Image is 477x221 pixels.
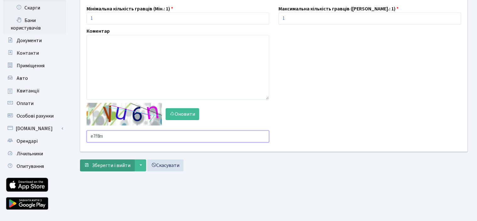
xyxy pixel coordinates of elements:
span: Авто [17,75,28,82]
span: Орендарі [17,138,38,145]
label: Мінімальна кількість гравців (Мін.: 1) [87,5,173,13]
span: Зберегти і вийти [92,162,130,169]
img: default [87,103,162,125]
a: Особові рахунки [3,110,66,122]
span: Оплати [17,100,34,107]
a: [DOMAIN_NAME] [3,122,66,135]
a: Бани користувачів [3,14,66,34]
a: Авто [3,72,66,85]
span: Квитанції [17,87,40,94]
a: Квитанції [3,85,66,97]
span: Документи [17,37,42,44]
a: Контакти [3,47,66,59]
button: Зберегти і вийти [80,159,135,171]
a: Лічильники [3,147,66,160]
span: Контакти [17,50,39,57]
span: Приміщення [17,62,45,69]
span: Лічильники [17,150,43,157]
a: Оплати [3,97,66,110]
a: Скарги [3,2,66,14]
span: Особові рахунки [17,113,54,119]
label: Коментар [87,27,110,35]
a: Опитування [3,160,66,173]
span: Опитування [17,163,44,170]
a: Скасувати [147,159,183,171]
a: Орендарі [3,135,66,147]
a: Документи [3,34,66,47]
a: Приміщення [3,59,66,72]
button: Оновити [166,108,199,120]
label: Максимальна кількість гравців ([PERSON_NAME].: 1) [278,5,399,13]
input: Введіть текст із зображення [87,130,269,142]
